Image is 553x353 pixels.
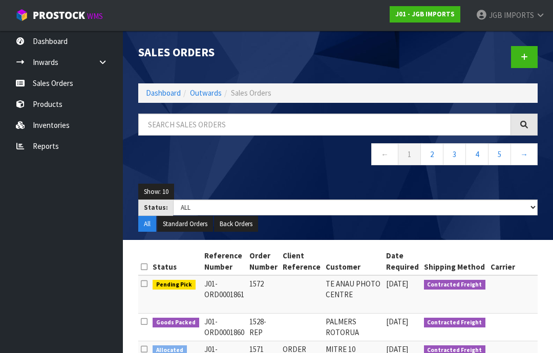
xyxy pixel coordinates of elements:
[443,143,466,165] a: 3
[489,10,502,20] span: JGB
[15,9,28,21] img: cube-alt.png
[87,11,103,21] small: WMS
[138,143,538,168] nav: Page navigation
[138,114,511,136] input: Search sales orders
[371,143,398,165] a: ←
[157,216,213,232] button: Standard Orders
[421,248,488,275] th: Shipping Method
[153,318,199,328] span: Goods Packed
[247,275,280,314] td: 1572
[144,203,168,212] strong: Status:
[150,248,202,275] th: Status
[190,88,222,98] a: Outwards
[323,248,384,275] th: Customer
[398,143,421,165] a: 1
[323,314,384,341] td: PALMERS ROTORUA
[202,314,247,341] td: J01-ORD0001860
[386,317,408,326] span: [DATE]
[395,10,455,18] strong: J01 - JGB IMPORTS
[138,184,174,200] button: Show: 10
[386,279,408,289] span: [DATE]
[465,143,488,165] a: 4
[33,9,85,22] span: ProStock
[511,143,538,165] a: →
[504,10,534,20] span: IMPORTS
[280,248,323,275] th: Client Reference
[153,280,196,290] span: Pending Pick
[138,216,156,232] button: All
[214,216,258,232] button: Back Orders
[247,248,280,275] th: Order Number
[138,46,330,59] h1: Sales Orders
[231,88,271,98] span: Sales Orders
[488,143,511,165] a: 5
[202,275,247,314] td: J01-ORD0001861
[420,143,443,165] a: 2
[202,248,247,275] th: Reference Number
[323,275,384,314] td: TE ANAU PHOTO CENTRE
[384,248,421,275] th: Date Required
[424,318,486,328] span: Contracted Freight
[146,88,181,98] a: Dashboard
[247,314,280,341] td: 1528-REP
[424,280,486,290] span: Contracted Freight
